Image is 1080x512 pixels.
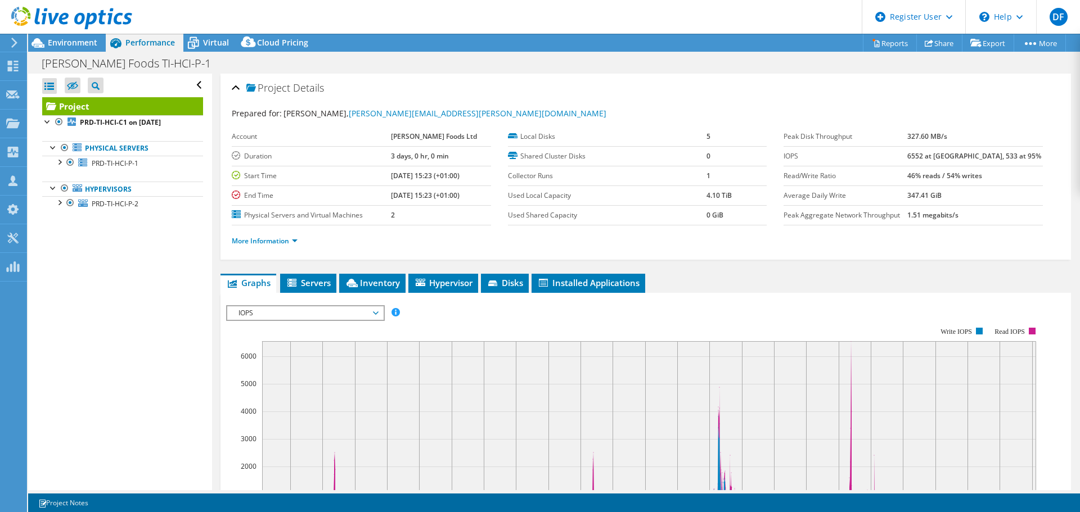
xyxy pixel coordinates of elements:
label: Start Time [232,170,391,182]
span: PRD-TI-HCI-P-2 [92,199,138,209]
span: [PERSON_NAME], [283,108,606,119]
b: 2 [391,210,395,220]
span: Details [293,81,324,94]
text: Read IOPS [995,328,1025,336]
span: Graphs [226,277,271,288]
a: Export [962,34,1014,52]
b: [PERSON_NAME] Foods Ltd [391,132,477,141]
text: 5000 [241,379,256,388]
span: DF [1050,8,1068,26]
a: Project [42,97,203,115]
span: Disks [487,277,523,288]
span: PRD-TI-HCI-P-1 [92,158,138,168]
a: [PERSON_NAME][EMAIL_ADDRESS][PERSON_NAME][DOMAIN_NAME] [349,108,606,119]
b: 6552 at [GEOGRAPHIC_DATA], 533 at 95% [907,151,1041,161]
label: Average Daily Write [784,190,907,201]
a: Project Notes [30,496,96,510]
b: [DATE] 15:23 (+01:00) [391,191,460,200]
label: Prepared for: [232,108,282,119]
text: 4000 [241,406,256,416]
a: PRD-TI-HCI-P-2 [42,196,203,211]
label: Physical Servers and Virtual Machines [232,210,391,221]
b: 327.60 MB/s [907,132,947,141]
span: Environment [48,37,97,48]
text: 6000 [241,351,256,361]
b: [DATE] 15:23 (+01:00) [391,171,460,180]
h1: [PERSON_NAME] Foods TI-HCI-P-1 [37,57,228,70]
text: 2000 [241,461,256,471]
span: Inventory [345,277,400,288]
label: Used Local Capacity [508,190,706,201]
label: Used Shared Capacity [508,210,706,221]
a: Hypervisors [42,182,203,196]
label: Peak Aggregate Network Throughput [784,210,907,221]
a: Share [916,34,962,52]
label: Account [232,131,391,142]
span: Project [246,83,290,94]
b: PRD-TI-HCI-C1 on [DATE] [80,117,161,127]
span: Servers [286,277,331,288]
label: Shared Cluster Disks [508,151,706,162]
svg: \n [979,12,989,22]
text: 3000 [241,434,256,443]
span: Installed Applications [537,277,640,288]
b: 347.41 GiB [907,191,942,200]
text: 1000 [241,489,256,499]
a: PRD-TI-HCI-P-1 [42,156,203,170]
a: Physical Servers [42,141,203,156]
a: PRD-TI-HCI-C1 on [DATE] [42,115,203,130]
b: 4.10 TiB [706,191,732,200]
b: 0 [706,151,710,161]
label: Read/Write Ratio [784,170,907,182]
b: 1.51 megabits/s [907,210,958,220]
b: 46% reads / 54% writes [907,171,982,180]
a: Reports [863,34,917,52]
span: Hypervisor [414,277,472,288]
label: Peak Disk Throughput [784,131,907,142]
a: More Information [232,236,298,246]
label: Collector Runs [508,170,706,182]
span: Cloud Pricing [257,37,308,48]
span: Virtual [203,37,229,48]
label: Duration [232,151,391,162]
text: Write IOPS [940,328,972,336]
b: 5 [706,132,710,141]
label: IOPS [784,151,907,162]
b: 0 GiB [706,210,723,220]
b: 1 [706,171,710,180]
b: 3 days, 0 hr, 0 min [391,151,449,161]
span: Performance [125,37,175,48]
span: IOPS [233,306,377,320]
label: End Time [232,190,391,201]
a: More [1014,34,1066,52]
label: Local Disks [508,131,706,142]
